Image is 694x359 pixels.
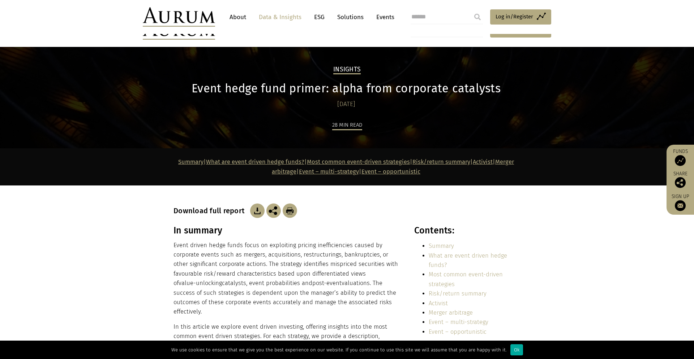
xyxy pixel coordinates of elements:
h2: Insights [333,66,361,74]
img: Share this post [266,203,281,218]
div: 28 min read [332,121,362,130]
a: Risk/return summary [429,290,487,297]
a: Event – multi-strategy [299,168,359,175]
a: Merger arbitrage [429,309,473,316]
p: Event driven hedge funds focus on exploiting pricing inefficiencies caused by corporate events su... [173,241,398,317]
h1: Event hedge fund primer: alpha from corporate catalysts [173,82,519,96]
div: Ok [510,344,523,355]
img: Access Funds [675,155,686,166]
div: [DATE] [173,99,519,109]
span: Log in/Register [496,12,533,21]
h3: Contents: [414,225,519,236]
input: Submit [470,10,485,24]
a: Risk/return summary [412,158,470,165]
strong: | | | | | | | [178,158,514,175]
span: value-unlocking [179,280,222,286]
img: Download Article [283,203,297,218]
a: What are event driven hedge funds? [429,252,507,268]
a: Event – opportunistic [361,168,420,175]
a: Most common event-driven strategies [429,271,503,287]
a: Solutions [334,10,367,24]
img: Aurum [143,7,215,27]
a: About [226,10,250,24]
img: Sign up to our newsletter [675,200,686,211]
a: Activist [429,300,448,307]
a: Event – opportunistic [429,328,487,335]
a: Funds [670,148,690,166]
a: ESG [310,10,328,24]
h3: Download full report [173,206,248,215]
img: Download Article [250,203,265,218]
a: Summary [429,242,454,249]
span: post-event [312,280,342,286]
a: What are event driven hedge funds? [206,158,304,165]
h3: In summary [173,225,398,236]
a: Summary [178,158,204,165]
a: Most common event-driven strategies [307,158,410,165]
a: Activist [473,158,493,165]
a: Events [373,10,394,24]
a: Sign up [670,193,690,211]
a: Data & Insights [255,10,305,24]
img: Share this post [675,177,686,188]
div: Share [670,171,690,188]
a: Event – multi-strategy [429,319,488,325]
a: Log in/Register [490,9,551,25]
